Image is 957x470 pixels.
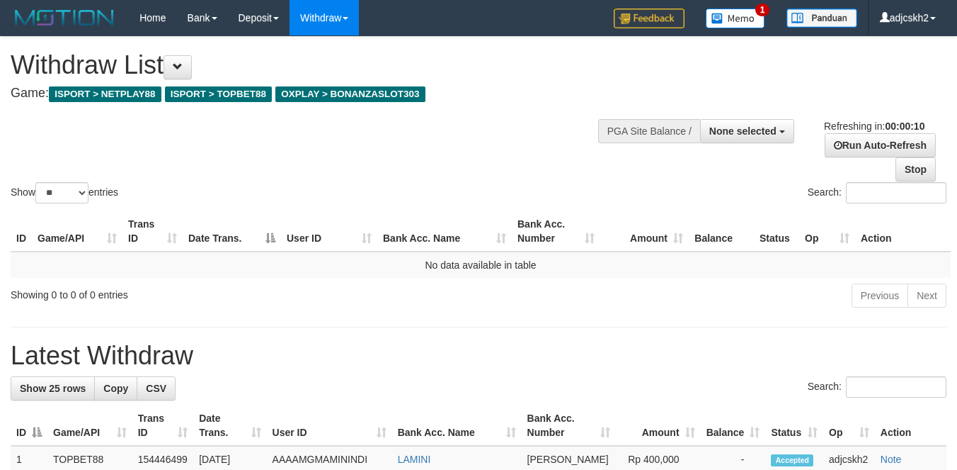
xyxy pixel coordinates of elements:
input: Search: [846,182,946,203]
td: No data available in table [11,252,951,278]
a: LAMINI [398,454,431,465]
th: Status: activate to sort column ascending [765,405,823,446]
th: Date Trans.: activate to sort column ascending [193,405,266,446]
th: Amount: activate to sort column ascending [616,405,701,446]
span: ISPORT > TOPBET88 [165,86,272,102]
a: Show 25 rows [11,376,95,401]
th: Action [875,405,946,446]
th: User ID: activate to sort column ascending [281,211,377,252]
th: Trans ID: activate to sort column ascending [132,405,193,446]
span: 1 [755,4,770,16]
th: Bank Acc. Number: activate to sort column ascending [512,211,600,252]
span: Accepted [771,454,813,466]
span: Refreshing in: [824,121,924,132]
th: Game/API: activate to sort column ascending [47,405,132,446]
label: Search: [808,376,946,398]
a: CSV [137,376,176,401]
th: Amount: activate to sort column ascending [600,211,689,252]
strong: 00:00:10 [885,121,924,132]
th: ID [11,211,32,252]
img: Button%20Memo.svg [706,9,765,28]
a: Note [881,454,902,465]
a: Copy [94,376,137,401]
h1: Withdraw List [11,51,624,79]
a: Next [907,284,946,308]
span: Copy [103,383,128,394]
th: Bank Acc. Name: activate to sort column ascending [392,405,522,446]
div: PGA Site Balance / [598,119,700,143]
img: MOTION_logo.png [11,7,118,28]
th: Bank Acc. Name: activate to sort column ascending [377,211,512,252]
th: Op: activate to sort column ascending [823,405,875,446]
span: ISPORT > NETPLAY88 [49,86,161,102]
a: Previous [852,284,908,308]
span: None selected [709,125,777,137]
span: Show 25 rows [20,383,86,394]
a: Run Auto-Refresh [825,133,936,157]
h1: Latest Withdraw [11,342,946,370]
th: Status [754,211,799,252]
th: Op: activate to sort column ascending [799,211,855,252]
th: ID: activate to sort column descending [11,405,47,446]
th: Trans ID: activate to sort column ascending [122,211,183,252]
select: Showentries [35,182,88,203]
th: Date Trans.: activate to sort column descending [183,211,281,252]
button: None selected [700,119,794,143]
input: Search: [846,376,946,398]
th: User ID: activate to sort column ascending [267,405,392,446]
span: OXPLAY > BONANZASLOT303 [275,86,425,102]
span: [PERSON_NAME] [527,454,609,465]
div: Showing 0 to 0 of 0 entries [11,282,388,302]
label: Show entries [11,182,118,203]
a: Stop [895,157,936,181]
th: Action [855,211,951,252]
th: Bank Acc. Number: activate to sort column ascending [522,405,616,446]
th: Balance [689,211,754,252]
img: Feedback.jpg [614,9,684,28]
th: Balance: activate to sort column ascending [701,405,766,446]
h4: Game: [11,86,624,101]
th: Game/API: activate to sort column ascending [32,211,122,252]
img: panduan.png [786,9,857,28]
label: Search: [808,182,946,203]
span: CSV [146,383,166,394]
